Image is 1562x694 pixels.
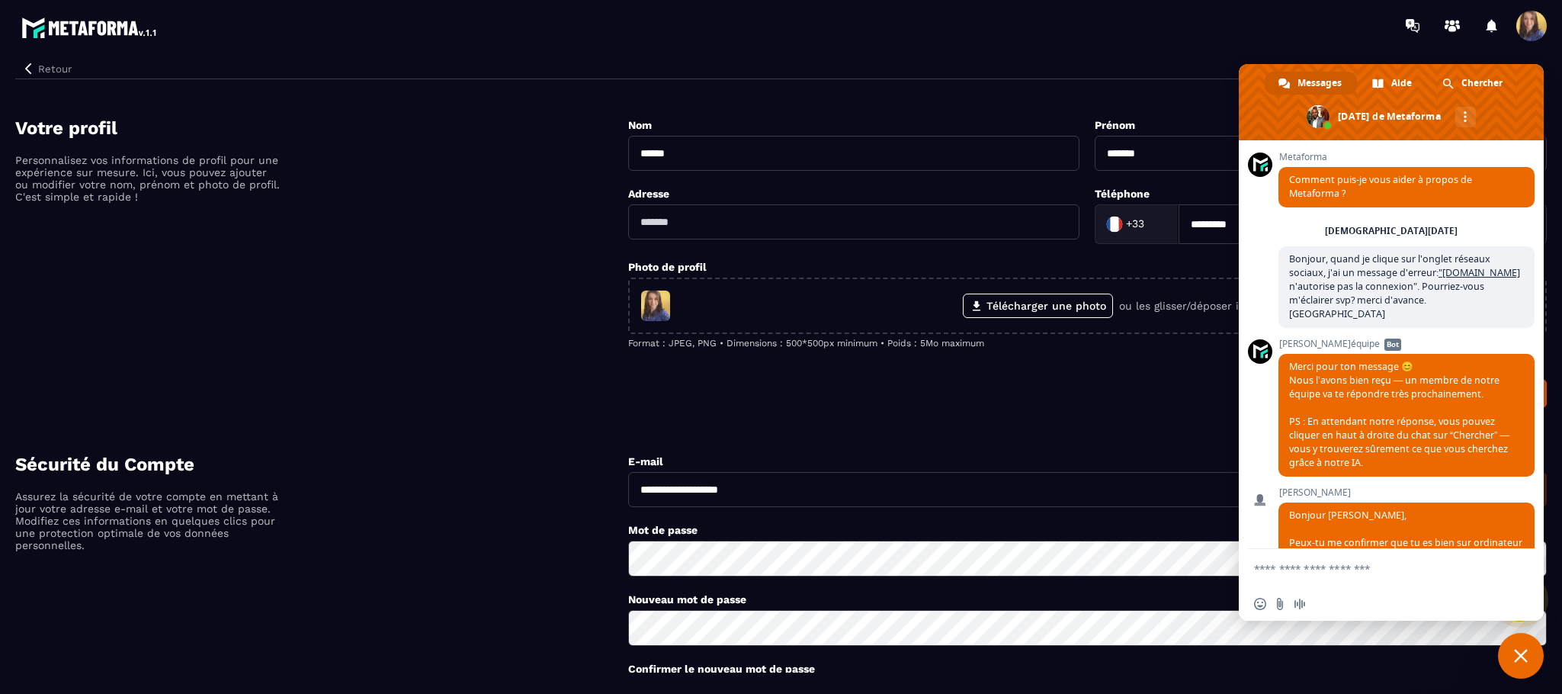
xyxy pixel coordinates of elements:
label: Télécharger une photo [963,294,1113,318]
span: Insérer un emoji [1254,598,1266,610]
span: Messages [1297,72,1342,95]
textarea: Entrez votre message... [1254,562,1495,576]
span: +33 [1126,217,1144,232]
div: Messages [1265,72,1357,95]
div: Autres canaux [1455,107,1476,127]
span: Message audio [1294,598,1306,610]
p: Personnalisez vos informations de profil pour une expérience sur mesure. Ici, vous pouvez ajouter... [15,154,282,203]
p: Assurez la sécurité de votre compte en mettant à jour votre adresse e-mail et votre mot de passe.... [15,490,282,551]
span: Chercher [1461,72,1503,95]
div: Fermer le chat [1498,633,1544,679]
div: Chercher [1429,72,1518,95]
label: Mot de passe [628,524,698,536]
label: E-mail [628,455,663,467]
label: Prénom [1095,119,1135,131]
p: ou les glisser/déposer ici [1119,300,1248,312]
span: Comment puis-je vous aider à propos de Metaforma ? [1289,173,1472,200]
button: Retour [15,59,78,79]
a: "[DOMAIN_NAME] [1439,266,1520,279]
label: Nouveau mot de passe [628,593,746,606]
label: Adresse [628,188,669,200]
label: Téléphone [1095,188,1150,200]
span: Merci pour ton message 😊 Nous l’avons bien reçu — un membre de notre équipe va te répondre très p... [1289,360,1509,469]
div: Aide [1358,72,1427,95]
h4: Votre profil [15,117,628,139]
div: [DEMOGRAPHIC_DATA][DATE] [1325,227,1458,236]
p: Format : JPEG, PNG • Dimensions : 500*500px minimum • Poids : 5Mo maximum [628,338,1547,349]
span: Bonjour [PERSON_NAME], Peux-tu me confirmer que tu es bien sur ordinateur et sur Google Chrome lo... [1289,509,1522,645]
img: logo [21,14,159,41]
span: Metaforma [1278,152,1535,162]
label: Photo de profil [628,261,707,273]
input: Search for option [1147,213,1163,236]
span: Aide [1391,72,1412,95]
span: [PERSON_NAME] [1278,487,1535,498]
h4: Sécurité du Compte [15,454,628,475]
span: Envoyer un fichier [1274,598,1286,610]
span: [PERSON_NAME]équipe [1278,339,1535,349]
img: Country Flag [1099,209,1130,239]
label: Nom [628,119,652,131]
div: Search for option [1095,204,1179,244]
label: Confirmer le nouveau mot de passe [628,663,815,675]
span: Bot [1384,339,1401,351]
span: Bonjour, quand je clique sur l'onglet réseaux sociaux, j'ai un message d'erreur: n'autorise pas l... [1289,252,1520,320]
